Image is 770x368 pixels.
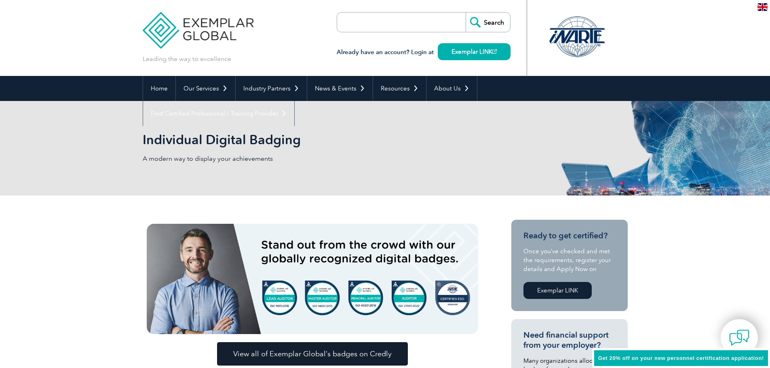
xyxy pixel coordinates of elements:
[523,330,616,350] h3: Need financial support from your employer?
[236,76,307,101] a: Industry Partners
[598,355,764,361] span: Get 20% off on your new personnel certification application!
[233,350,392,357] span: View all of Exemplar Global’s badges on Credly
[492,49,497,54] img: open_square.png
[438,43,511,60] a: Exemplar LINK
[426,76,477,101] a: About Us
[143,55,231,63] p: Leading the way to excellence
[523,247,616,273] p: Once you’ve checked and met the requirements, register your details and Apply Now on
[143,101,294,126] a: Find Certified Professional / Training Provider
[143,154,385,163] p: A modern way to display your achievements
[147,224,478,334] img: badges
[729,328,749,348] img: contact-chat.png
[217,342,408,366] a: View all of Exemplar Global’s badges on Credly
[466,13,510,32] input: Search
[176,76,235,101] a: Our Services
[523,231,616,241] h3: Ready to get certified?
[373,76,426,101] a: Resources
[143,76,175,101] a: Home
[757,3,768,11] img: en
[307,76,373,101] a: News & Events
[143,133,482,146] h2: Individual Digital Badging
[337,47,511,57] h3: Already have an account? Login at
[523,282,592,299] a: Exemplar LINK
